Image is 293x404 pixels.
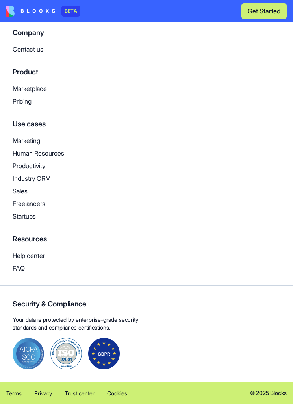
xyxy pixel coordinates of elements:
img: logo [6,6,55,17]
button: Get Started [241,3,287,19]
a: Help center [13,251,280,260]
span: Use cases [13,120,46,128]
span: Cookies [107,390,127,397]
a: Cookies [107,388,127,398]
img: soc2 [13,338,44,369]
span: © 2025 Blocks [250,389,287,397]
a: Sales [13,186,280,196]
div: BETA [61,6,80,17]
a: Terms [6,388,22,398]
a: BETA [6,6,80,17]
span: Security & Compliance [13,298,280,309]
a: Marketing [13,136,280,145]
span: Your data is protected by enterprise-grade security standards and compliance certifications. [13,316,280,332]
span: Trust center [65,390,95,397]
a: Pricing [13,96,280,106]
a: FAQ [13,263,280,273]
a: Freelancers [13,199,280,208]
a: Marketplace [13,84,280,93]
img: gdpr [88,338,120,369]
span: Privacy [34,390,52,397]
span: Company [13,28,44,37]
a: Contact us [13,44,280,54]
span: Product [13,68,38,76]
a: Industry CRM [13,174,280,183]
a: Trust center [65,388,95,398]
a: Human Resources [13,148,280,158]
a: Productivity [13,161,280,170]
a: Privacy [34,388,52,398]
span: Resources [13,235,47,243]
a: Startups [13,211,280,221]
img: iso-27001 [50,338,82,369]
span: Terms [6,390,22,397]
